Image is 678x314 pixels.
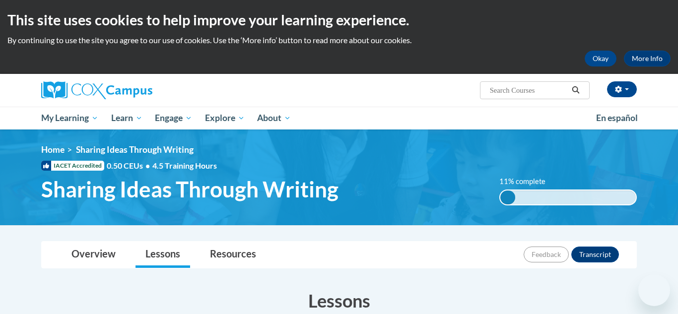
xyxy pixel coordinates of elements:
[152,161,217,170] span: 4.5 Training Hours
[35,107,105,129] a: My Learning
[41,81,230,99] a: Cox Campus
[199,107,251,129] a: Explore
[136,242,190,268] a: Lessons
[26,107,652,129] div: Main menu
[489,84,568,96] input: Search Courses
[571,247,619,262] button: Transcript
[107,160,152,171] span: 0.50 CEUs
[590,108,644,128] a: En español
[76,144,194,155] span: Sharing Ideas Through Writing
[251,107,298,129] a: About
[62,242,126,268] a: Overview
[596,113,638,123] span: En español
[145,161,150,170] span: •
[257,112,291,124] span: About
[7,10,671,30] h2: This site uses cookies to help improve your learning experience.
[41,176,339,202] span: Sharing Ideas Through Writing
[41,81,152,99] img: Cox Campus
[148,107,199,129] a: Engage
[200,242,266,268] a: Resources
[585,51,616,66] button: Okay
[41,288,637,313] h3: Lessons
[111,112,142,124] span: Learn
[41,144,65,155] a: Home
[41,112,98,124] span: My Learning
[638,274,670,306] iframe: Button to launch messaging window
[41,161,104,171] span: IACET Accredited
[499,176,556,187] label: 11% complete
[205,112,245,124] span: Explore
[607,81,637,97] button: Account Settings
[155,112,192,124] span: Engage
[105,107,149,129] a: Learn
[7,35,671,46] p: By continuing to use the site you agree to our use of cookies. Use the ‘More info’ button to read...
[568,84,583,96] button: Search
[524,247,569,262] button: Feedback
[500,190,515,204] div: 11% complete
[624,51,671,66] a: More Info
